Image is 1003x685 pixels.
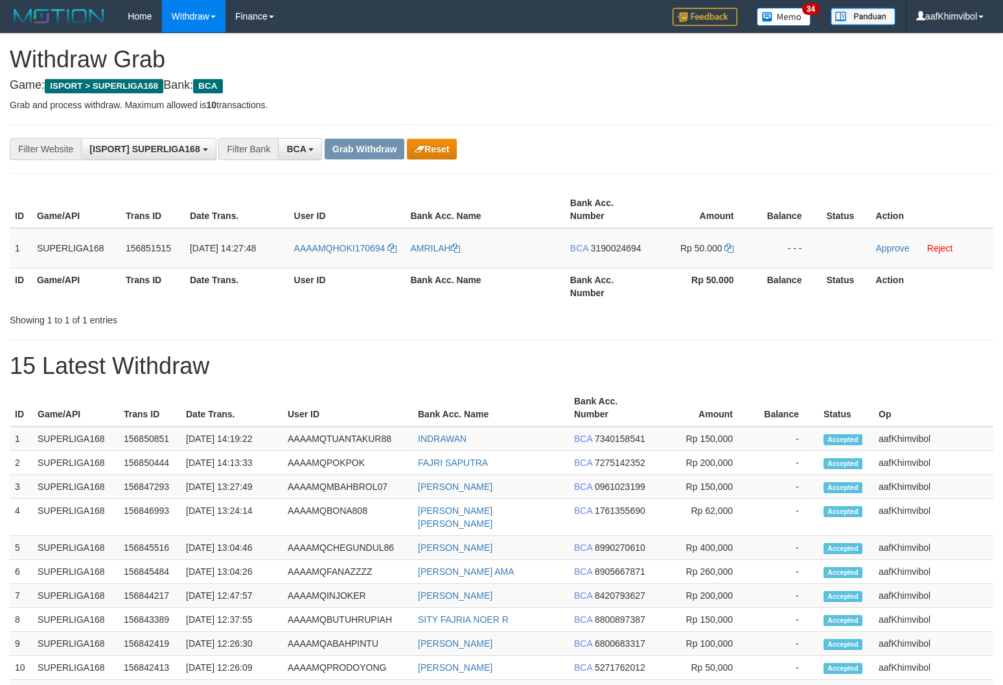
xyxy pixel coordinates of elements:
th: Action [870,191,993,228]
td: - [752,475,818,499]
td: AAAAMQABAHPINTU [282,632,413,656]
td: SUPERLIGA168 [32,584,119,608]
span: Accepted [824,506,862,517]
a: [PERSON_NAME] [PERSON_NAME] [418,505,492,529]
td: 7 [10,584,32,608]
span: Accepted [824,663,862,674]
th: Bank Acc. Name [405,268,564,305]
span: Accepted [824,639,862,650]
th: Bank Acc. Name [413,389,569,426]
span: BCA [574,614,592,625]
span: BCA [574,434,592,444]
a: [PERSON_NAME] AMA [418,566,514,577]
p: Grab and process withdraw. Maximum allowed is transactions. [10,99,993,111]
th: ID [10,191,32,228]
th: Game/API [32,191,121,228]
td: Rp 150,000 [652,426,752,451]
a: [PERSON_NAME] [418,590,492,601]
td: [DATE] 12:26:09 [181,656,282,680]
div: Filter Website [10,138,81,160]
td: SUPERLIGA168 [32,499,119,536]
td: 1 [10,426,32,451]
span: [DATE] 14:27:48 [190,243,256,253]
a: [PERSON_NAME] [418,542,492,553]
td: 156845516 [119,536,181,560]
span: Accepted [824,458,862,469]
td: Rp 50,000 [652,656,752,680]
td: - [752,656,818,680]
td: - [752,536,818,560]
h1: 15 Latest Withdraw [10,353,993,379]
td: 156844217 [119,584,181,608]
td: aafKhimvibol [873,536,993,560]
a: AMRILAH [410,243,459,253]
th: Op [873,389,993,426]
td: SUPERLIGA168 [32,451,119,475]
th: Action [870,268,993,305]
span: BCA [574,542,592,553]
td: - - - [753,228,821,268]
th: Date Trans. [181,389,282,426]
span: BCA [574,482,592,492]
td: - [752,451,818,475]
img: panduan.png [831,8,895,25]
td: [DATE] 14:19:22 [181,426,282,451]
span: Accepted [824,434,862,445]
th: Rp 50.000 [651,268,754,305]
td: SUPERLIGA168 [32,536,119,560]
td: SUPERLIGA168 [32,228,121,268]
a: [PERSON_NAME] [418,638,492,649]
td: Rp 200,000 [652,451,752,475]
span: Rp 50.000 [680,243,722,253]
span: Copy 8420793627 to clipboard [595,590,645,601]
td: SUPERLIGA168 [32,475,119,499]
strong: 10 [206,100,216,110]
span: ISPORT > SUPERLIGA168 [45,79,163,93]
span: Copy 7275142352 to clipboard [595,458,645,468]
td: 156845484 [119,560,181,584]
td: 156850851 [119,426,181,451]
a: [PERSON_NAME] [418,482,492,492]
th: Balance [752,389,818,426]
span: BCA [574,505,592,516]
td: 156842419 [119,632,181,656]
td: aafKhimvibol [873,475,993,499]
span: Accepted [824,482,862,493]
span: Copy 8990270610 to clipboard [595,542,645,553]
td: AAAAMQPRODOYONG [282,656,413,680]
span: BCA [286,144,306,154]
td: [DATE] 12:37:55 [181,608,282,632]
h1: Withdraw Grab [10,47,993,73]
td: AAAAMQMBAHBROL07 [282,475,413,499]
span: BCA [570,243,588,253]
img: Feedback.jpg [673,8,737,26]
th: Bank Acc. Name [405,191,564,228]
a: Reject [927,243,953,253]
span: Copy 1761355690 to clipboard [595,505,645,516]
a: Approve [875,243,909,253]
th: Status [821,191,870,228]
td: 6 [10,560,32,584]
th: Trans ID [119,389,181,426]
td: 10 [10,656,32,680]
span: Copy 3190024694 to clipboard [591,243,641,253]
th: Bank Acc. Number [569,389,652,426]
span: Copy 6800683317 to clipboard [595,638,645,649]
span: BCA [574,638,592,649]
button: Reset [407,139,457,159]
span: BCA [574,590,592,601]
td: AAAAMQFANAZZZZ [282,560,413,584]
th: Date Trans. [185,191,289,228]
td: 156847293 [119,475,181,499]
img: Button%20Memo.svg [757,8,811,26]
th: Amount [652,389,752,426]
span: [ISPORT] SUPERLIGA168 [89,144,200,154]
td: aafKhimvibol [873,451,993,475]
td: AAAAMQPOKPOK [282,451,413,475]
td: - [752,632,818,656]
span: BCA [574,662,592,673]
td: Rp 260,000 [652,560,752,584]
span: BCA [574,458,592,468]
td: 4 [10,499,32,536]
a: [PERSON_NAME] [418,662,492,673]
